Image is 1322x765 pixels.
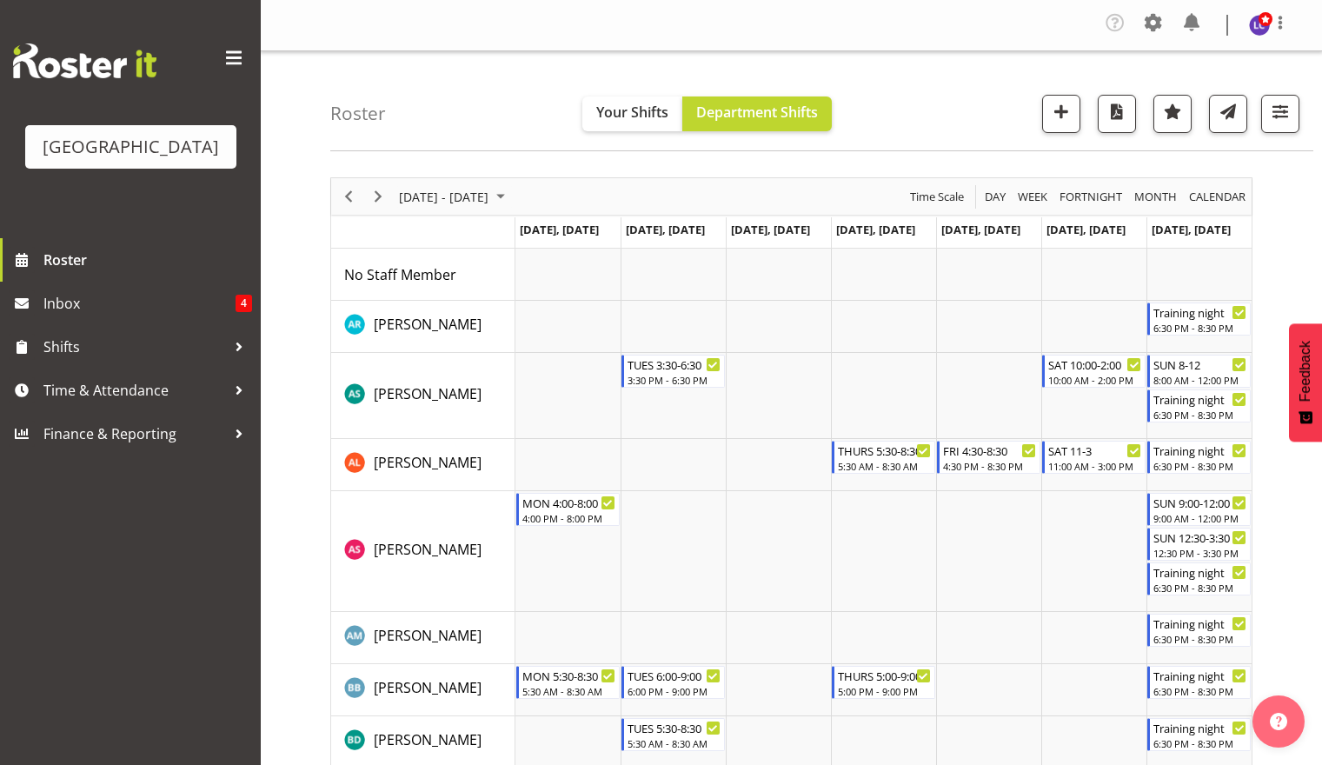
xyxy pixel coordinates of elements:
div: 12:30 PM - 3:30 PM [1153,546,1246,560]
div: SAT 11-3 [1048,442,1141,459]
div: Bradley Barton"s event - THURS 5:00-9:00 Begin From Thursday, September 11, 2025 at 5:00:00 PM GM... [832,666,935,699]
span: Day [983,186,1007,208]
div: Ajay Smith"s event - SAT 10:00-2:00 Begin From Saturday, September 13, 2025 at 10:00:00 AM GMT+12... [1042,355,1146,388]
div: 5:30 AM - 8:30 AM [628,736,721,750]
div: 10:00 AM - 2:00 PM [1048,373,1141,387]
span: Roster [43,247,252,273]
span: Time & Attendance [43,377,226,403]
div: 6:30 PM - 8:30 PM [1153,459,1246,473]
span: Month [1133,186,1179,208]
button: Timeline Week [1015,186,1051,208]
h4: Roster [330,103,386,123]
div: Bradley Barton"s event - TUES 6:00-9:00 Begin From Tuesday, September 9, 2025 at 6:00:00 PM GMT+1... [621,666,725,699]
span: No Staff Member [344,265,456,284]
img: laurie-cook11580.jpg [1249,15,1270,36]
div: Addison Robertson"s event - Training night Begin From Sunday, September 14, 2025 at 6:30:00 PM GM... [1147,303,1251,336]
span: calendar [1187,186,1247,208]
div: 11:00 AM - 3:00 PM [1048,459,1141,473]
td: Alex Laverty resource [331,439,515,491]
div: Alex Laverty"s event - FRI 4:30-8:30 Begin From Friday, September 12, 2025 at 4:30:00 PM GMT+12:0... [937,441,1040,474]
div: 6:30 PM - 8:30 PM [1153,321,1246,335]
span: Feedback [1298,341,1313,402]
button: Next [367,186,390,208]
div: 8:00 AM - 12:00 PM [1153,373,1246,387]
span: [DATE], [DATE] [1152,222,1231,237]
a: [PERSON_NAME] [374,677,482,698]
button: Fortnight [1057,186,1126,208]
button: September 08 - 14, 2025 [396,186,513,208]
div: Ajay Smith"s event - TUES 3:30-6:30 Begin From Tuesday, September 9, 2025 at 3:30:00 PM GMT+12:00... [621,355,725,388]
div: Alex Sansom"s event - MON 4:00-8:00 Begin From Monday, September 8, 2025 at 4:00:00 PM GMT+12:00 ... [516,493,620,526]
div: Bradley Barton"s event - MON 5:30-8:30 Begin From Monday, September 8, 2025 at 5:30:00 AM GMT+12:... [516,666,620,699]
span: [PERSON_NAME] [374,315,482,334]
button: Your Shifts [582,96,682,131]
div: [GEOGRAPHIC_DATA] [43,134,219,160]
img: Rosterit website logo [13,43,156,78]
div: 5:30 AM - 8:30 AM [838,459,931,473]
button: Timeline Month [1132,186,1180,208]
button: Add a new shift [1042,95,1080,133]
span: Week [1016,186,1049,208]
td: Angus McLeay resource [331,612,515,664]
div: Alex Sansom"s event - SUN 12:30-3:30 Begin From Sunday, September 14, 2025 at 12:30:00 PM GMT+12:... [1147,528,1251,561]
div: Training night [1153,442,1246,459]
span: Finance & Reporting [43,421,226,447]
td: Bradley Barton resource [331,664,515,716]
div: SUN 12:30-3:30 [1153,529,1246,546]
div: Training night [1153,667,1246,684]
div: Training night [1153,563,1246,581]
div: 5:30 AM - 8:30 AM [522,684,615,698]
div: 6:30 PM - 8:30 PM [1153,408,1246,422]
button: Timeline Day [982,186,1009,208]
div: 4:30 PM - 8:30 PM [943,459,1036,473]
div: TUES 5:30-8:30 [628,719,721,736]
div: FRI 4:30-8:30 [943,442,1036,459]
div: THURS 5:30-8:30 [838,442,931,459]
div: Braedyn Dykes"s event - TUES 5:30-8:30 Begin From Tuesday, September 9, 2025 at 5:30:00 AM GMT+12... [621,718,725,751]
span: [PERSON_NAME] [374,453,482,472]
button: Download a PDF of the roster according to the set date range. [1098,95,1136,133]
div: MON 4:00-8:00 [522,494,615,511]
div: Training night [1153,719,1246,736]
div: 6:30 PM - 8:30 PM [1153,632,1246,646]
button: Send a list of all shifts for the selected filtered period to all rostered employees. [1209,95,1247,133]
span: [DATE], [DATE] [1046,222,1126,237]
div: Braedyn Dykes"s event - Training night Begin From Sunday, September 14, 2025 at 6:30:00 PM GMT+12... [1147,718,1251,751]
div: 4:00 PM - 8:00 PM [522,511,615,525]
div: Alex Sansom"s event - Training night Begin From Sunday, September 14, 2025 at 6:30:00 PM GMT+12:0... [1147,562,1251,595]
span: [PERSON_NAME] [374,730,482,749]
td: Addison Robertson resource [331,301,515,353]
a: [PERSON_NAME] [374,314,482,335]
a: [PERSON_NAME] [374,452,482,473]
div: 6:30 PM - 8:30 PM [1153,581,1246,595]
div: Training night [1153,390,1246,408]
div: MON 5:30-8:30 [522,667,615,684]
a: [PERSON_NAME] [374,729,482,750]
div: Bradley Barton"s event - Training night Begin From Sunday, September 14, 2025 at 6:30:00 PM GMT+1... [1147,666,1251,699]
div: 5:00 PM - 9:00 PM [838,684,931,698]
span: Time Scale [908,186,966,208]
div: 6:30 PM - 8:30 PM [1153,736,1246,750]
div: Training night [1153,303,1246,321]
div: TUES 3:30-6:30 [628,356,721,373]
span: [DATE], [DATE] [731,222,810,237]
span: [DATE] - [DATE] [397,186,490,208]
span: Your Shifts [596,103,668,122]
button: Feedback - Show survey [1289,323,1322,442]
div: Training night [1153,615,1246,632]
span: [PERSON_NAME] [374,540,482,559]
div: Alex Laverty"s event - SAT 11-3 Begin From Saturday, September 13, 2025 at 11:00:00 AM GMT+12:00 ... [1042,441,1146,474]
span: [DATE], [DATE] [941,222,1020,237]
div: 3:30 PM - 6:30 PM [628,373,721,387]
div: Alex Sansom"s event - SUN 9:00-12:00 Begin From Sunday, September 14, 2025 at 9:00:00 AM GMT+12:0... [1147,493,1251,526]
a: No Staff Member [344,264,456,285]
span: Department Shifts [696,103,818,122]
div: Alex Laverty"s event - Training night Begin From Sunday, September 14, 2025 at 6:30:00 PM GMT+12:... [1147,441,1251,474]
div: 9:00 AM - 12:00 PM [1153,511,1246,525]
td: No Staff Member resource [331,249,515,301]
div: Previous [334,178,363,215]
div: Alex Laverty"s event - THURS 5:30-8:30 Begin From Thursday, September 11, 2025 at 5:30:00 AM GMT+... [832,441,935,474]
span: [DATE], [DATE] [836,222,915,237]
div: SAT 10:00-2:00 [1048,356,1141,373]
button: Filter Shifts [1261,95,1299,133]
